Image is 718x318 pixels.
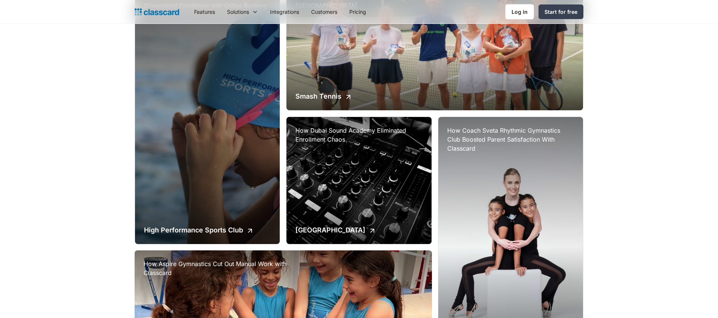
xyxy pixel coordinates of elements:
[295,225,365,235] h2: [GEOGRAPHIC_DATA]
[447,126,574,153] h3: How Coach Sveta Rhythmic Gymnastics Club Boosted Parent Satisfaction With Classcard
[286,117,431,244] a: How Dubai Sound Academy Eliminated Enrollment Chaos[GEOGRAPHIC_DATA]
[135,7,179,17] a: home
[512,8,528,16] div: Log in
[305,3,343,20] a: Customers
[544,8,577,16] div: Start for free
[144,259,293,277] h3: How Aspire Gymnastics Cut Out Manual Work with Classcard
[505,4,534,19] a: Log in
[221,3,264,20] div: Solutions
[264,3,305,20] a: Integrations
[144,225,243,235] h2: High Performance Sports Club
[295,126,422,144] h3: How Dubai Sound Academy Eliminated Enrollment Chaos
[343,3,372,20] a: Pricing
[295,91,341,101] h2: Smash Tennis
[227,8,249,16] div: Solutions
[538,4,583,19] a: Start for free
[188,3,221,20] a: Features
